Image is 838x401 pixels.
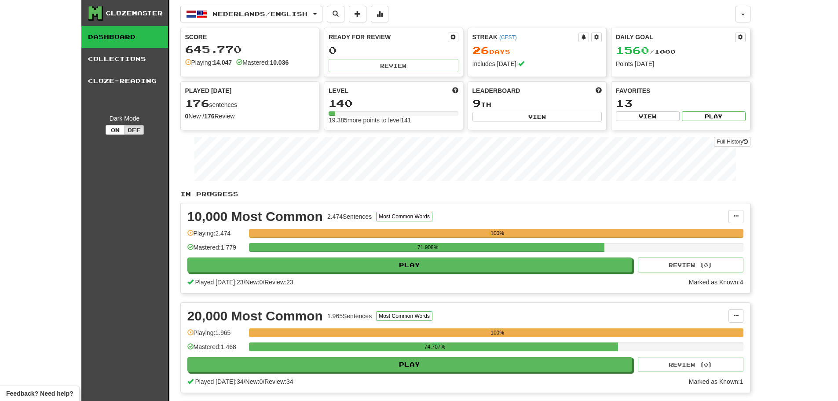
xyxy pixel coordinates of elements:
[452,86,458,95] span: Score more points to level up
[616,44,649,56] span: 1560
[264,279,293,286] span: Review: 23
[472,33,579,41] div: Streak
[616,86,746,95] div: Favorites
[106,9,163,18] div: Clozemaster
[81,70,168,92] a: Cloze-Reading
[616,48,676,55] span: / 1000
[252,342,618,351] div: 74.707%
[195,279,243,286] span: Played [DATE]: 23
[180,6,322,22] button: Nederlands/English
[376,212,432,221] button: Most Common Words
[472,45,602,56] div: Day s
[327,212,372,221] div: 2.474 Sentences
[244,378,245,385] span: /
[616,98,746,109] div: 13
[252,243,604,252] div: 71.908%
[329,98,458,109] div: 140
[616,59,746,68] div: Points [DATE]
[682,111,746,121] button: Play
[263,378,264,385] span: /
[252,328,743,337] div: 100%
[689,377,743,386] div: Marked as Known: 1
[185,44,315,55] div: 645.770
[329,59,458,72] button: Review
[187,243,245,258] div: Mastered: 1.779
[185,86,232,95] span: Played [DATE]
[187,309,323,323] div: 20,000 Most Common
[185,58,232,67] div: Playing:
[81,26,168,48] a: Dashboard
[329,45,458,56] div: 0
[329,33,448,41] div: Ready for Review
[187,342,245,357] div: Mastered: 1.468
[638,357,743,372] button: Review (0)
[472,97,481,109] span: 9
[329,86,348,95] span: Level
[245,378,263,385] span: New: 0
[327,6,344,22] button: Search sentences
[264,378,293,385] span: Review: 34
[187,229,245,243] div: Playing: 2.474
[329,116,458,125] div: 19.385 more points to level 141
[185,98,315,109] div: sentences
[270,59,289,66] strong: 10.036
[472,59,602,68] div: Includes [DATE]!
[204,113,214,120] strong: 176
[195,378,243,385] span: Played [DATE]: 34
[376,311,432,321] button: Most Common Words
[714,137,750,147] a: Full History
[472,98,602,109] div: th
[252,229,743,238] div: 100%
[616,111,680,121] button: View
[106,125,125,135] button: On
[187,328,245,343] div: Playing: 1.965
[349,6,366,22] button: Add sentence to collection
[185,97,209,109] span: 176
[616,33,735,42] div: Daily Goal
[212,10,307,18] span: Nederlands / English
[180,190,750,199] p: In Progress
[185,113,189,120] strong: 0
[185,112,315,121] div: New / Review
[187,357,633,372] button: Play
[596,86,602,95] span: This week in points, UTC
[472,112,602,121] button: View
[689,278,743,287] div: Marked as Known: 4
[187,258,633,272] button: Play
[88,114,161,123] div: Dark Mode
[638,258,743,272] button: Review (0)
[245,279,263,286] span: New: 0
[499,34,517,40] a: (CEST)
[263,279,264,286] span: /
[472,86,520,95] span: Leaderboard
[124,125,144,135] button: Off
[6,389,73,398] span: Open feedback widget
[327,312,372,320] div: 1.965 Sentences
[185,33,315,41] div: Score
[81,48,168,70] a: Collections
[187,210,323,223] div: 10,000 Most Common
[213,59,232,66] strong: 14.047
[244,279,245,286] span: /
[236,58,289,67] div: Mastered:
[472,44,489,56] span: 26
[371,6,388,22] button: More stats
